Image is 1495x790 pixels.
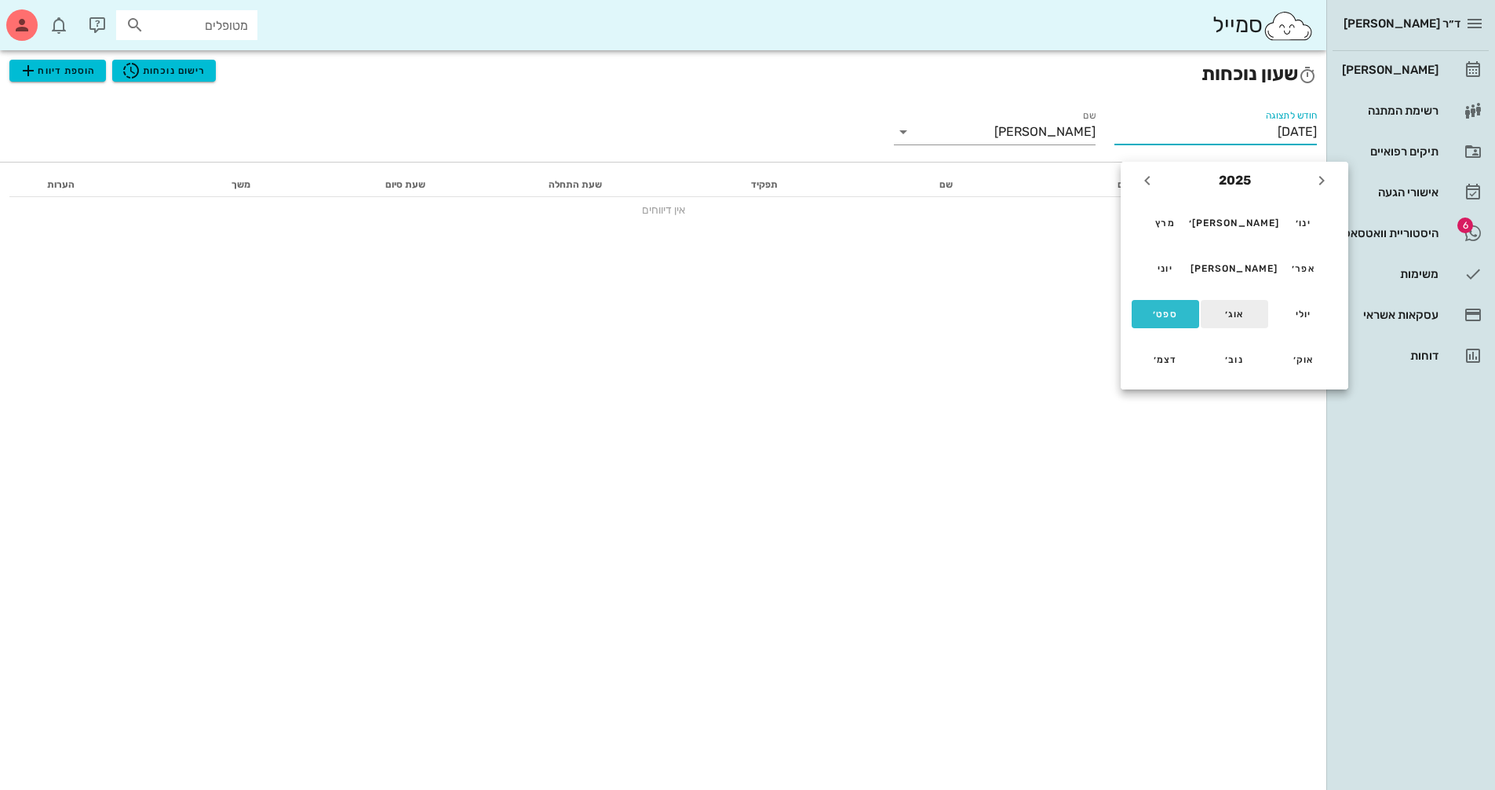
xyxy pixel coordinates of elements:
h2: שעון נוכחות [9,60,1317,88]
div: נוב׳ [1213,354,1256,365]
button: מרץ [1132,209,1199,237]
div: אישורי הגעה [1339,186,1438,199]
div: יוני [1144,263,1187,274]
button: הוספת דיווח [9,60,106,82]
div: אוק׳ [1282,354,1325,365]
span: תג [46,13,56,22]
div: דצמ׳ [1144,354,1187,365]
th: משך [87,172,263,197]
button: יולי [1270,300,1337,328]
div: יולי [1282,309,1325,320]
span: הוספת דיווח [19,61,96,80]
div: [PERSON_NAME]׳ [1189,218,1280,229]
div: ינו׳ [1282,218,1325,229]
div: תיקים רפואיים [1339,145,1438,158]
button: [PERSON_NAME] [1201,254,1268,283]
span: ד״ר [PERSON_NAME] [1344,16,1460,31]
a: עסקאות אשראי [1333,296,1489,334]
button: שנה שעברה [1307,166,1336,195]
button: [PERSON_NAME]׳ [1201,209,1268,237]
button: נוב׳ [1201,346,1268,374]
a: דוחות [1333,337,1489,375]
button: דצמ׳ [1132,346,1199,374]
td: אין דיווחים [9,197,1317,222]
button: רישום נוכחות [112,60,216,82]
span: תפקיד [751,179,778,190]
div: היסטוריית וואטסאפ [1339,227,1438,240]
button: יוני [1132,254,1199,283]
a: תיקים רפואיים [1333,133,1489,170]
span: שם [939,179,953,190]
div: עסקאות אשראי [1339,309,1438,321]
span: הערות [47,179,75,190]
label: שם [1084,110,1096,122]
button: אוק׳ [1270,346,1337,374]
th: שעת סיום [263,172,439,197]
div: אפר׳ [1282,263,1325,274]
div: משימות [1339,268,1438,280]
th: שם: לא ממוין. לחץ למיון לפי סדר עולה. הפעל למיון עולה. [790,172,965,197]
span: תג [1457,218,1473,233]
span: שעת התחלה [549,179,602,190]
div: סמייל [1212,9,1314,42]
button: אפר׳ [1270,254,1337,283]
a: אישורי הגעה [1333,174,1489,211]
a: רשימת המתנה [1333,92,1489,130]
div: אוג׳ [1213,309,1256,320]
a: משימות [1333,255,1489,293]
button: ספט׳ [1132,300,1199,328]
span: שעת סיום [385,179,425,190]
span: יום [1118,179,1129,190]
th: הערות [35,172,87,197]
a: [PERSON_NAME] [1333,51,1489,89]
span: משך [232,179,250,190]
button: 2025 [1212,165,1257,196]
img: SmileCloud logo [1263,10,1314,42]
div: [PERSON_NAME] [1191,263,1278,274]
a: תגהיסטוריית וואטסאפ [1333,214,1489,252]
div: רשימת המתנה [1339,104,1438,117]
span: רישום נוכחות [122,61,206,80]
div: דוחות [1339,349,1438,362]
button: שנה הבאה [1133,166,1161,195]
label: חודש לתצוגה [1266,110,1317,122]
th: שעת התחלה [438,172,614,197]
th: תפקיד: לא ממוין. לחץ למיון לפי סדר עולה. הפעל למיון עולה. [614,172,790,197]
div: ספט׳ [1144,309,1187,320]
button: ינו׳ [1270,209,1337,237]
button: אוג׳ [1201,300,1268,328]
div: [PERSON_NAME] [1339,64,1438,76]
div: מרץ [1144,218,1187,229]
th: יום: לא ממוין. לחץ למיון לפי סדר עולה. הפעל למיון עולה. [965,172,1140,197]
